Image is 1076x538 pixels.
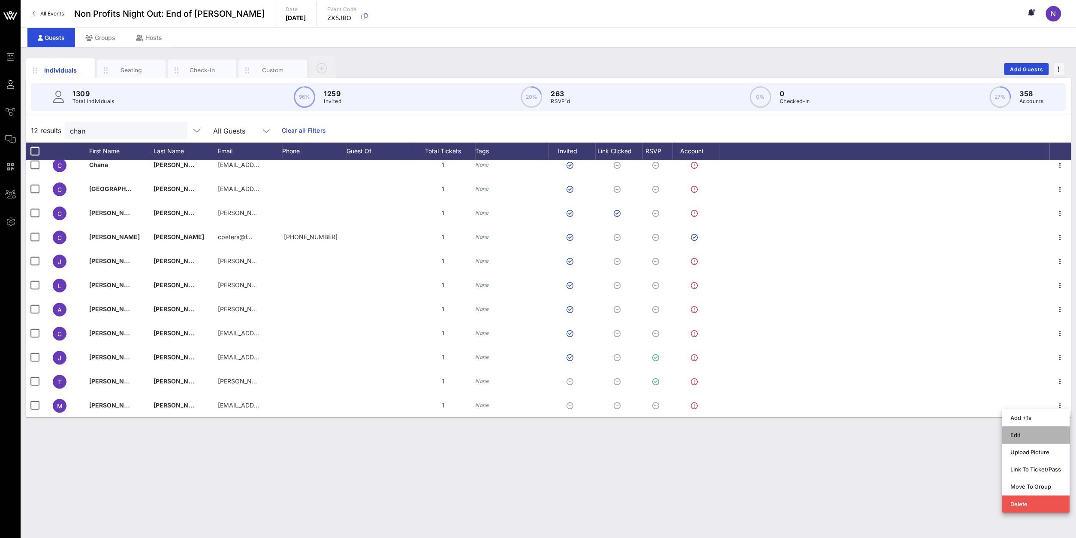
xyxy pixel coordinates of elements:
[475,330,489,336] i: None
[154,161,204,168] span: [PERSON_NAME]
[154,233,204,240] span: [PERSON_NAME]
[89,281,140,289] span: [PERSON_NAME]
[154,401,204,409] span: [PERSON_NAME]
[218,377,420,385] span: [PERSON_NAME][EMAIL_ADDRESS][PERSON_NAME][DOMAIN_NAME]
[475,161,489,168] i: None
[57,234,62,241] span: C
[411,249,475,273] div: 1
[551,88,570,99] p: 263
[411,345,475,369] div: 1
[154,209,204,216] span: [PERSON_NAME]
[89,143,154,160] div: First Name
[89,185,152,192] span: [GEOGRAPHIC_DATA]
[475,306,489,312] i: None
[75,28,126,47] div: Groups
[57,210,62,217] span: C
[327,14,357,22] p: ZX5JBO
[213,127,245,135] div: All Guests
[57,330,62,337] span: C
[780,88,810,99] p: 0
[218,401,321,409] span: [EMAIL_ADDRESS][DOMAIN_NAME]
[89,161,108,168] span: Chana
[282,143,347,160] div: Phone
[475,234,489,240] i: None
[72,88,115,99] p: 1309
[154,143,218,160] div: Last Name
[282,126,326,135] a: Clear all Filters
[1004,63,1049,75] button: Add Guests
[286,5,306,14] p: Date
[218,329,321,337] span: [EMAIL_ADDRESS][DOMAIN_NAME]
[218,161,321,168] span: [EMAIL_ADDRESS][DOMAIN_NAME]
[475,402,489,408] i: None
[58,378,62,386] span: T
[112,66,151,74] div: Seating
[475,378,489,384] i: None
[1010,414,1061,421] div: Add +1s
[218,185,321,192] span: [EMAIL_ADDRESS][DOMAIN_NAME]
[284,233,338,240] span: +19175391286
[154,329,204,337] span: [PERSON_NAME]
[218,353,321,361] span: [EMAIL_ADDRESS][DOMAIN_NAME]
[1010,501,1061,508] div: Delete
[27,7,69,21] a: All Events
[72,97,115,106] p: Total Individuals
[58,282,61,289] span: L
[411,177,475,201] div: 1
[286,14,306,22] p: [DATE]
[42,66,80,75] div: Individuals
[411,153,475,177] div: 1
[208,122,277,139] div: All Guests
[411,393,475,417] div: 1
[475,258,489,264] i: None
[89,257,140,264] span: [PERSON_NAME]
[218,305,371,313] span: [PERSON_NAME][EMAIL_ADDRESS][DOMAIN_NAME]
[126,28,172,47] div: Hosts
[89,233,140,240] span: [PERSON_NAME]
[475,210,489,216] i: None
[411,143,475,160] div: Total Tickets
[218,257,420,264] span: [PERSON_NAME][EMAIL_ADDRESS][PERSON_NAME][DOMAIN_NAME]
[1010,466,1061,473] div: Link To Ticket/Pass
[1051,9,1056,18] span: N
[58,258,61,265] span: J
[780,97,810,106] p: Checked-In
[218,225,252,249] p: cpeters@f…
[324,97,341,106] p: Invited
[74,7,265,20] span: Non Profits Night Out: End of [PERSON_NAME]
[40,10,64,17] span: All Events
[1019,88,1043,99] p: 358
[411,321,475,345] div: 1
[89,209,140,216] span: [PERSON_NAME]
[475,354,489,360] i: None
[31,125,61,136] span: 12 results
[327,5,357,14] p: Event Code
[672,143,720,160] div: Account
[154,257,204,264] span: [PERSON_NAME]
[89,353,140,361] span: [PERSON_NAME]
[57,402,63,410] span: M
[324,88,341,99] p: 1259
[642,143,672,160] div: RSVP
[1010,432,1061,438] div: Edit
[154,185,204,192] span: [PERSON_NAME]
[218,209,420,216] span: [PERSON_NAME][EMAIL_ADDRESS][PERSON_NAME][DOMAIN_NAME]
[254,66,292,74] div: Custom
[1046,6,1061,21] div: N
[475,143,548,160] div: Tags
[89,329,140,337] span: [PERSON_NAME]
[1010,66,1043,73] span: Add Guests
[154,353,204,361] span: [PERSON_NAME]
[57,186,62,193] span: C
[154,281,204,289] span: [PERSON_NAME]
[183,66,221,74] div: Check-In
[57,162,62,169] span: C
[347,143,411,160] div: Guest Of
[475,282,489,288] i: None
[154,377,204,385] span: [PERSON_NAME]
[411,273,475,297] div: 1
[27,28,75,47] div: Guests
[411,225,475,249] div: 1
[89,377,140,385] span: [PERSON_NAME]
[89,305,140,313] span: [PERSON_NAME]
